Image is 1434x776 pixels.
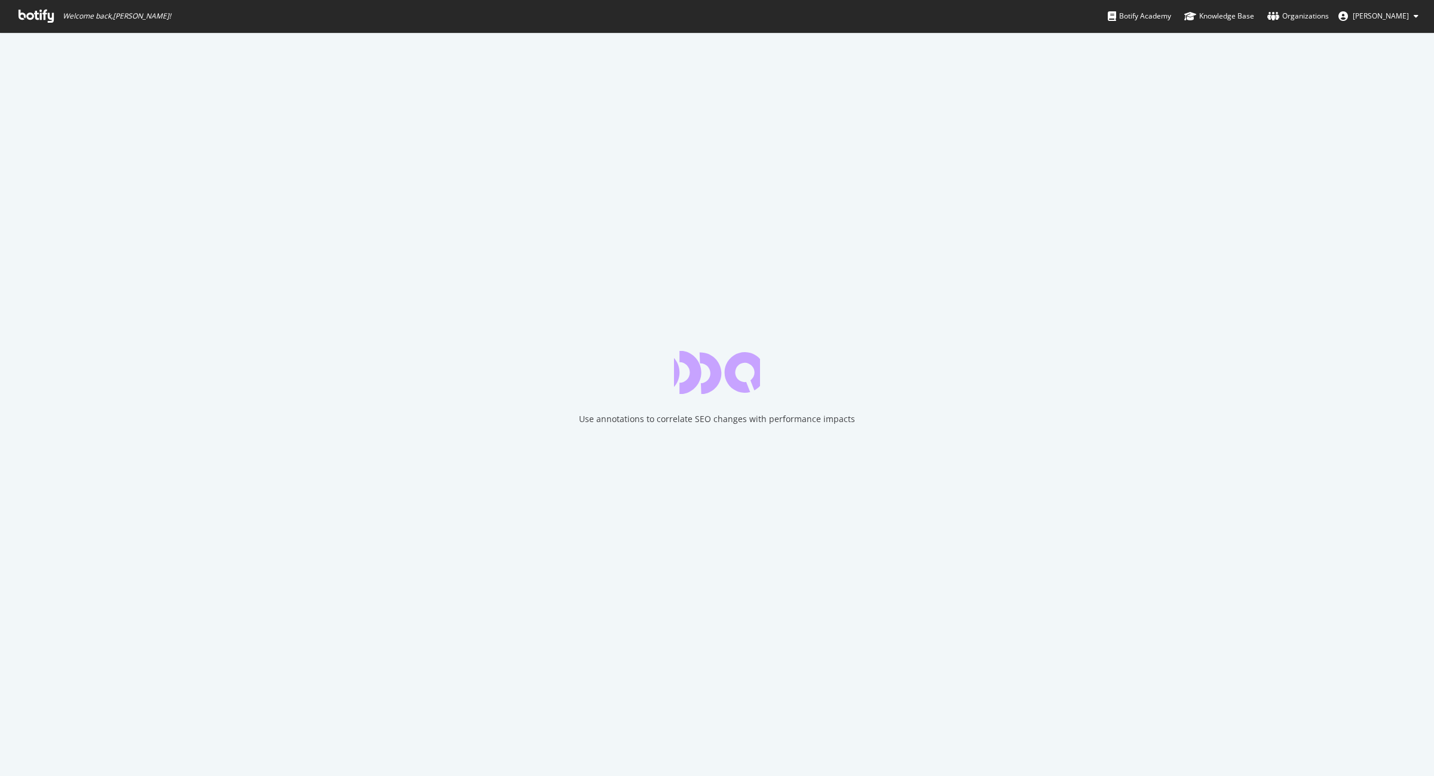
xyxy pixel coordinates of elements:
div: Organizations [1267,10,1329,22]
button: [PERSON_NAME] [1329,7,1428,26]
div: Botify Academy [1108,10,1171,22]
div: Knowledge Base [1184,10,1254,22]
span: Joanne Brickles [1353,11,1409,21]
span: Welcome back, [PERSON_NAME] ! [63,11,171,21]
